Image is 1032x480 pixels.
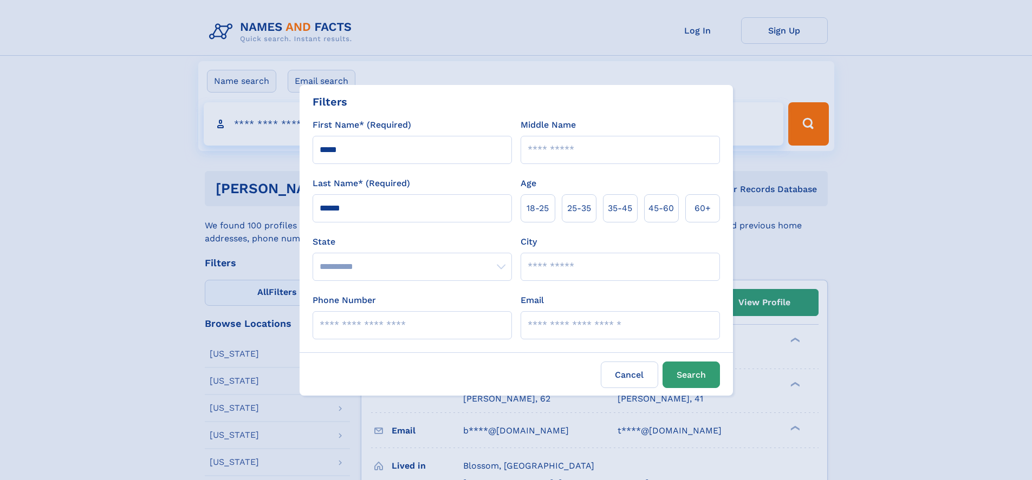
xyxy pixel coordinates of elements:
[601,361,658,388] label: Cancel
[521,235,537,248] label: City
[313,94,347,110] div: Filters
[313,119,411,131] label: First Name* (Required)
[567,202,591,215] span: 25‑35
[527,202,549,215] span: 18‑25
[521,294,544,307] label: Email
[663,361,720,388] button: Search
[648,202,674,215] span: 45‑60
[313,294,376,307] label: Phone Number
[313,177,410,190] label: Last Name* (Required)
[521,177,536,190] label: Age
[313,235,512,248] label: State
[608,202,632,215] span: 35‑45
[695,202,711,215] span: 60+
[521,119,576,131] label: Middle Name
